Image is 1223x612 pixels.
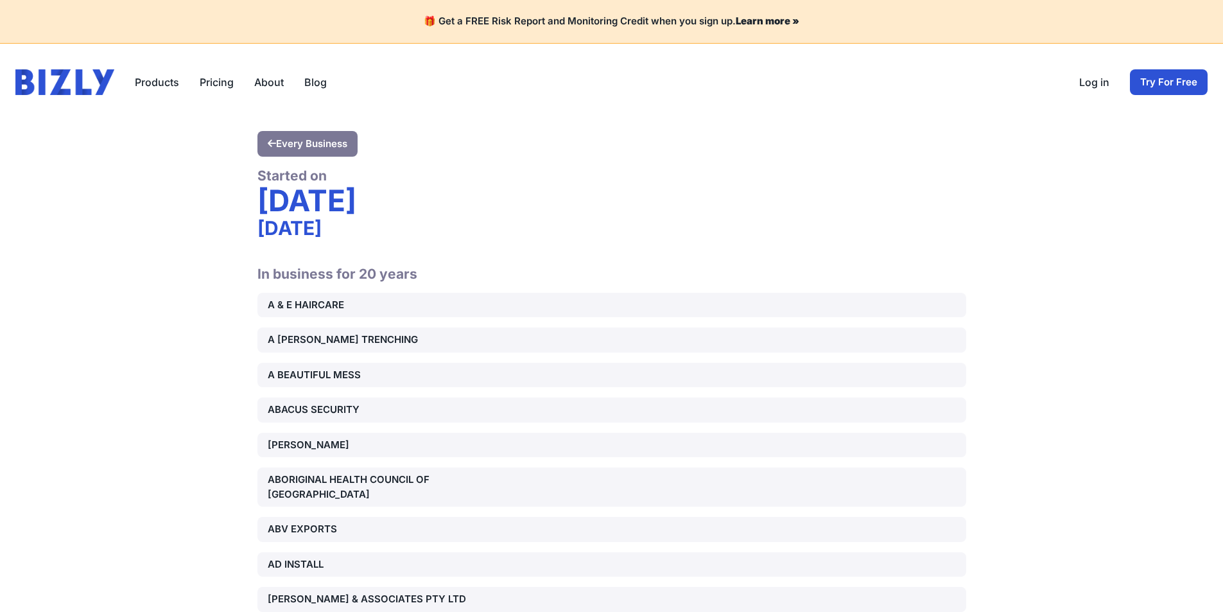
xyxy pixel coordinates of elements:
[257,363,966,388] a: A BEAUTIFUL MESS
[257,517,966,542] a: ABV EXPORTS
[304,74,327,90] a: Blog
[257,216,966,240] div: [DATE]
[257,587,966,612] a: [PERSON_NAME] & ASSOCIATES PTY LTD
[268,522,494,537] div: ABV EXPORTS
[268,557,494,572] div: AD INSTALL
[268,368,494,383] div: A BEAUTIFUL MESS
[257,250,966,283] h2: In business for 20 years
[268,473,494,502] div: ABORIGINAL HEALTH COUNCIL OF [GEOGRAPHIC_DATA]
[257,131,358,157] a: Every Business
[257,328,966,353] a: A [PERSON_NAME] TRENCHING
[1130,69,1208,95] a: Try For Free
[1079,74,1109,90] a: Log in
[268,333,494,347] div: A [PERSON_NAME] TRENCHING
[257,433,966,458] a: [PERSON_NAME]
[257,468,966,507] a: ABORIGINAL HEALTH COUNCIL OF [GEOGRAPHIC_DATA]
[257,552,966,577] a: AD INSTALL
[257,293,966,318] a: A & E HAIRCARE
[257,184,966,216] div: [DATE]
[254,74,284,90] a: About
[268,592,494,607] div: [PERSON_NAME] & ASSOCIATES PTY LTD
[268,298,494,313] div: A & E HAIRCARE
[257,167,966,184] div: Started on
[268,438,494,453] div: [PERSON_NAME]
[200,74,234,90] a: Pricing
[736,15,799,27] a: Learn more »
[15,15,1208,28] h4: 🎁 Get a FREE Risk Report and Monitoring Credit when you sign up.
[135,74,179,90] button: Products
[257,398,966,423] a: ABACUS SECURITY
[268,403,494,417] div: ABACUS SECURITY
